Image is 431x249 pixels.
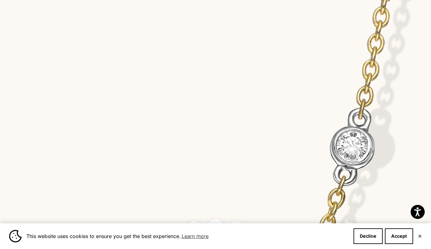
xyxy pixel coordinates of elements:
[181,231,210,241] a: Learn more
[230,221,244,235] button: Next
[207,219,224,236] button: Close gallery
[187,221,201,235] button: Previous
[9,230,22,242] img: Cookie banner
[26,231,349,241] span: This website uses cookies to ensure you get the best experience.
[418,234,422,238] button: Close
[385,228,413,244] button: Accept
[354,228,383,244] button: Decline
